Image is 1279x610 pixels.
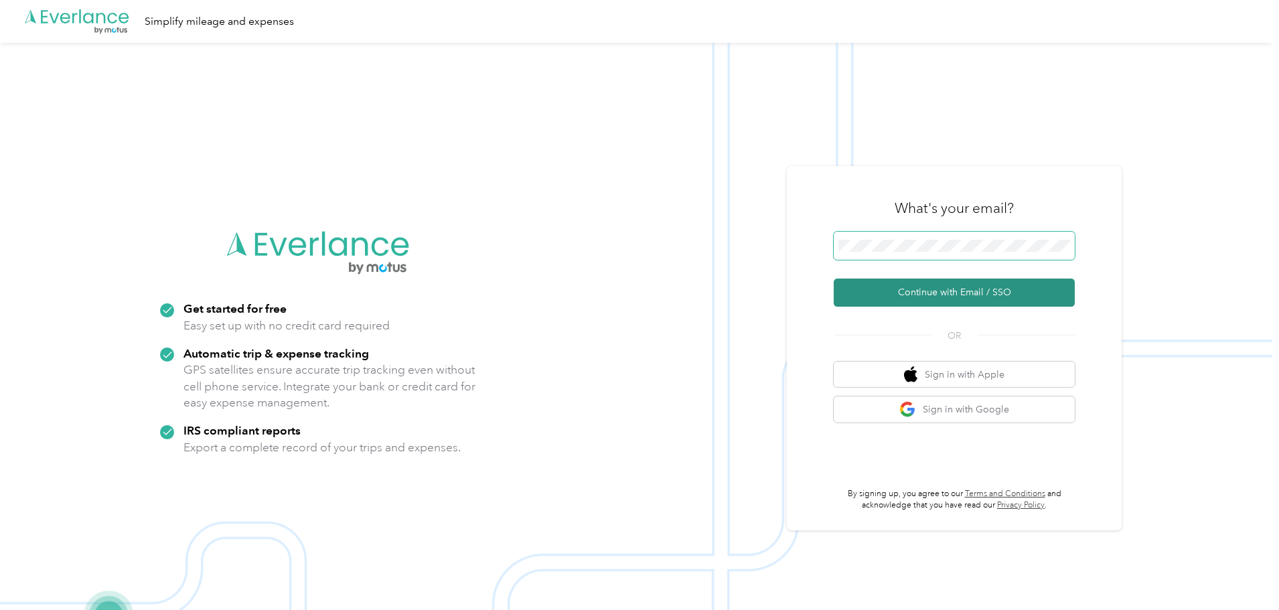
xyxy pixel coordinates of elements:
[834,279,1075,307] button: Continue with Email / SSO
[834,488,1075,512] p: By signing up, you agree to our and acknowledge that you have read our .
[145,13,294,30] div: Simplify mileage and expenses
[183,301,287,315] strong: Get started for free
[895,199,1014,218] h3: What's your email?
[931,329,978,343] span: OR
[965,489,1045,499] a: Terms and Conditions
[183,439,461,456] p: Export a complete record of your trips and expenses.
[834,362,1075,388] button: apple logoSign in with Apple
[997,500,1045,510] a: Privacy Policy
[183,346,369,360] strong: Automatic trip & expense tracking
[834,396,1075,423] button: google logoSign in with Google
[183,362,476,411] p: GPS satellites ensure accurate trip tracking even without cell phone service. Integrate your bank...
[183,317,390,334] p: Easy set up with no credit card required
[899,401,916,418] img: google logo
[904,366,917,383] img: apple logo
[183,423,301,437] strong: IRS compliant reports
